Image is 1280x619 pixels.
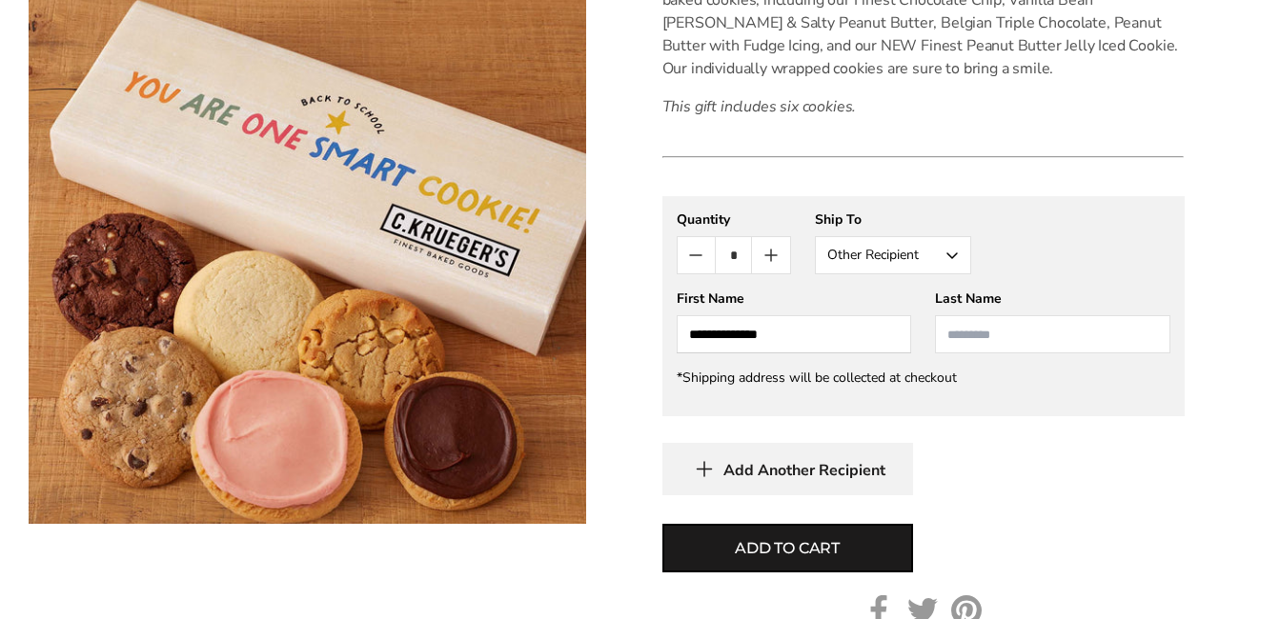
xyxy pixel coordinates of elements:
button: Count minus [678,237,715,273]
div: *Shipping address will be collected at checkout [677,369,1170,387]
gfm-form: New recipient [662,196,1185,416]
span: Add Another Recipient [723,461,885,480]
div: First Name [677,290,912,308]
span: Add to cart [735,537,840,560]
iframe: Sign Up via Text for Offers [15,547,197,604]
input: First Name [677,315,912,353]
div: Quantity [677,210,791,229]
input: Quantity [715,237,752,273]
input: Last Name [935,315,1170,353]
button: Count plus [752,237,789,273]
div: Last Name [935,290,1170,308]
button: Add Another Recipient [662,443,913,495]
em: This gift includes six cookies. [662,96,857,117]
button: Other Recipient [815,236,971,274]
div: Ship To [815,210,971,229]
button: Add to cart [662,524,913,572]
